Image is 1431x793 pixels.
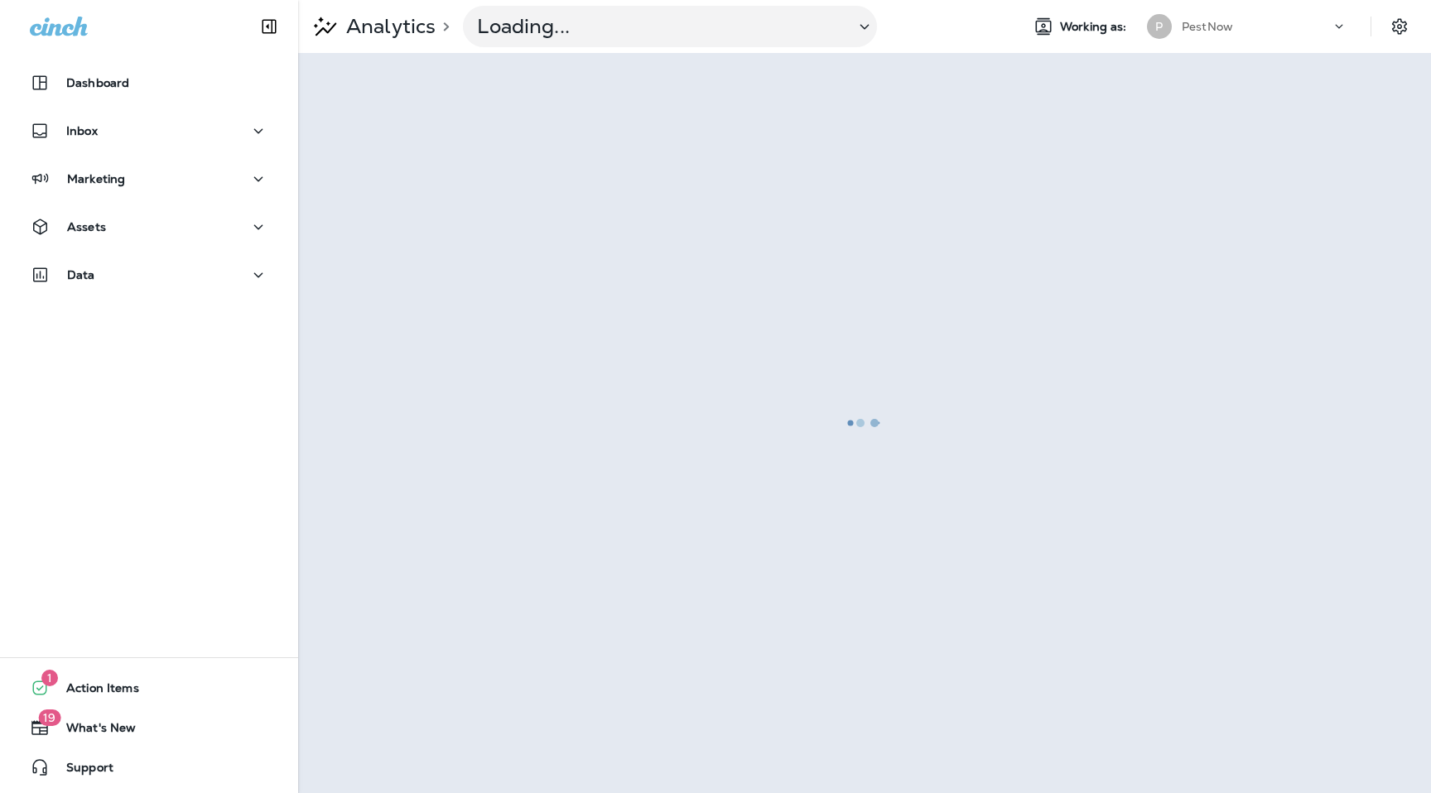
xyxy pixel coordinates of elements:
button: Settings [1385,12,1414,41]
p: Inbox [66,124,98,137]
span: Support [50,761,113,781]
p: Loading... [477,14,841,39]
button: Support [17,751,282,784]
p: Analytics [340,14,436,39]
div: P [1147,14,1172,39]
button: Marketing [17,162,282,195]
span: Working as: [1060,20,1130,34]
p: Marketing [67,172,125,185]
button: 1Action Items [17,671,282,704]
span: What's New [50,721,136,741]
span: 19 [38,709,60,726]
button: Data [17,258,282,291]
button: Collapse Sidebar [246,10,292,43]
button: Dashboard [17,66,282,99]
p: > [436,20,450,33]
button: Inbox [17,114,282,147]
button: 19What's New [17,711,282,744]
p: Data [67,268,95,281]
p: Assets [67,220,106,233]
p: PestNow [1182,20,1233,33]
span: Action Items [50,681,139,701]
button: Assets [17,210,282,243]
p: Dashboard [66,76,129,89]
span: 1 [41,670,58,686]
